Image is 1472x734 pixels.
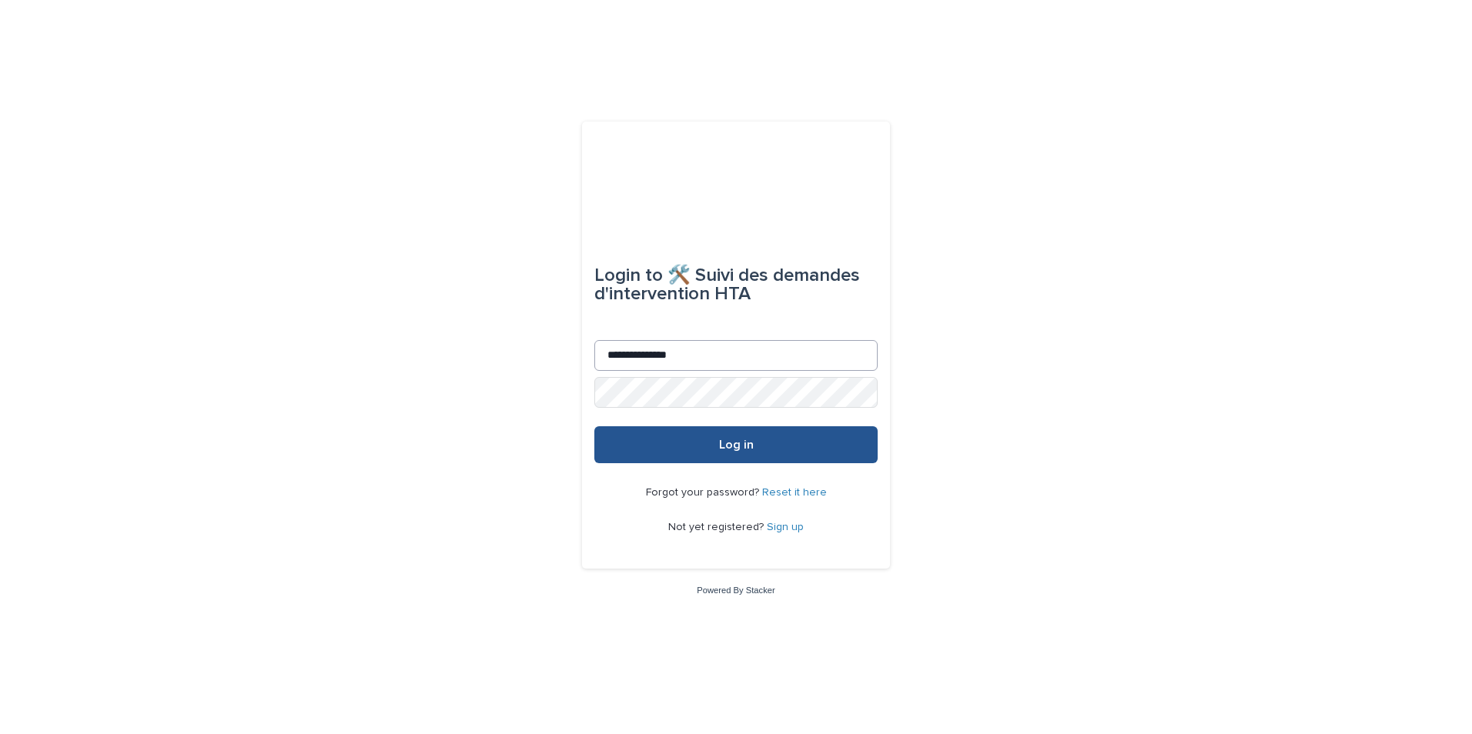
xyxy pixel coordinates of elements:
[646,487,762,498] span: Forgot your password?
[719,439,754,451] span: Log in
[594,266,663,285] span: Login to
[697,586,774,595] a: Powered By Stacker
[633,158,839,205] img: EFlGaIRiOEbp5xoNxufA
[594,254,878,315] div: 🛠️ Suivi des demandes d'intervention HTA
[767,522,804,532] a: Sign up
[668,522,767,532] span: Not yet registered?
[594,426,878,463] button: Log in
[762,487,827,498] a: Reset it here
